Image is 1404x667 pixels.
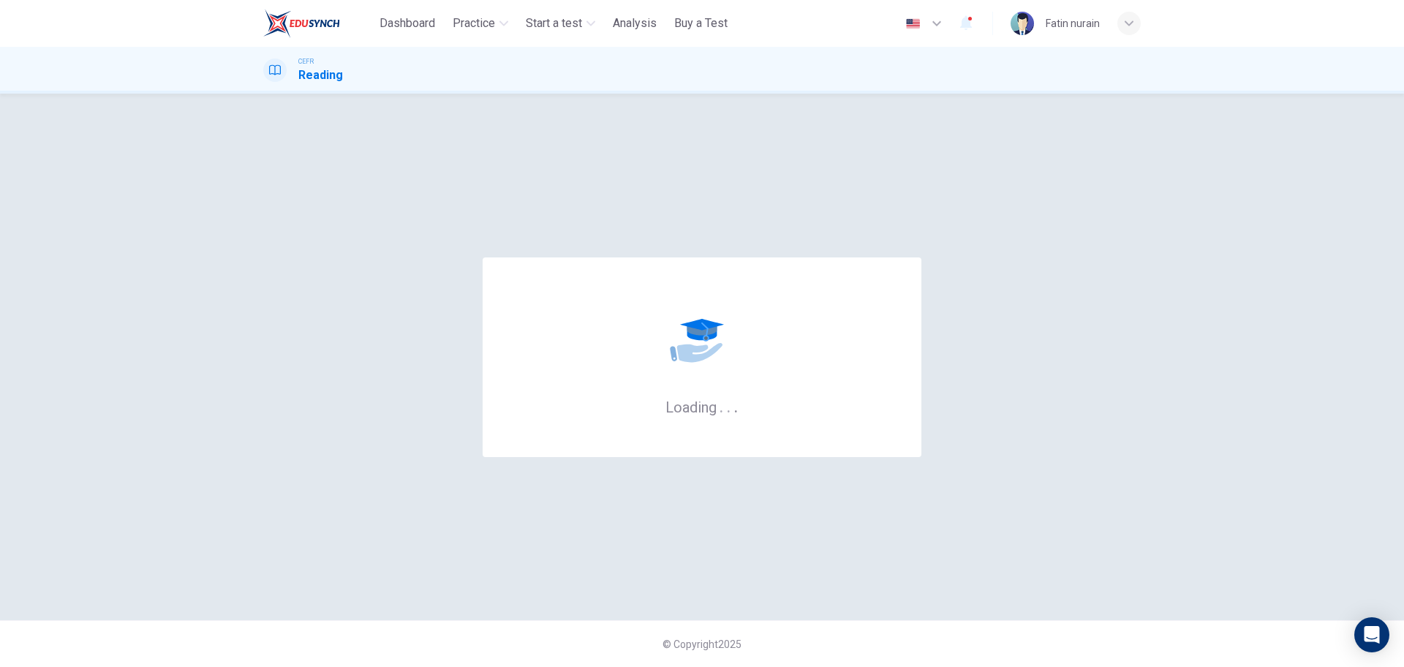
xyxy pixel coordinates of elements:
h6: . [726,393,731,418]
a: ELTC logo [263,9,374,38]
div: Open Intercom Messenger [1354,617,1389,652]
span: Buy a Test [674,15,728,32]
span: Practice [453,15,495,32]
span: © Copyright 2025 [663,638,741,650]
button: Buy a Test [668,10,733,37]
button: Analysis [607,10,663,37]
span: Analysis [613,15,657,32]
button: Practice [447,10,514,37]
button: Start a test [520,10,601,37]
span: CEFR [298,56,314,67]
img: en [904,18,922,29]
h6: Loading [665,397,739,416]
img: Profile picture [1011,12,1034,35]
button: Dashboard [374,10,441,37]
img: ELTC logo [263,9,340,38]
h6: . [733,393,739,418]
h1: Reading [298,67,343,84]
span: Start a test [526,15,582,32]
h6: . [719,393,724,418]
div: Fatin nurain [1046,15,1100,32]
span: Dashboard [380,15,435,32]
